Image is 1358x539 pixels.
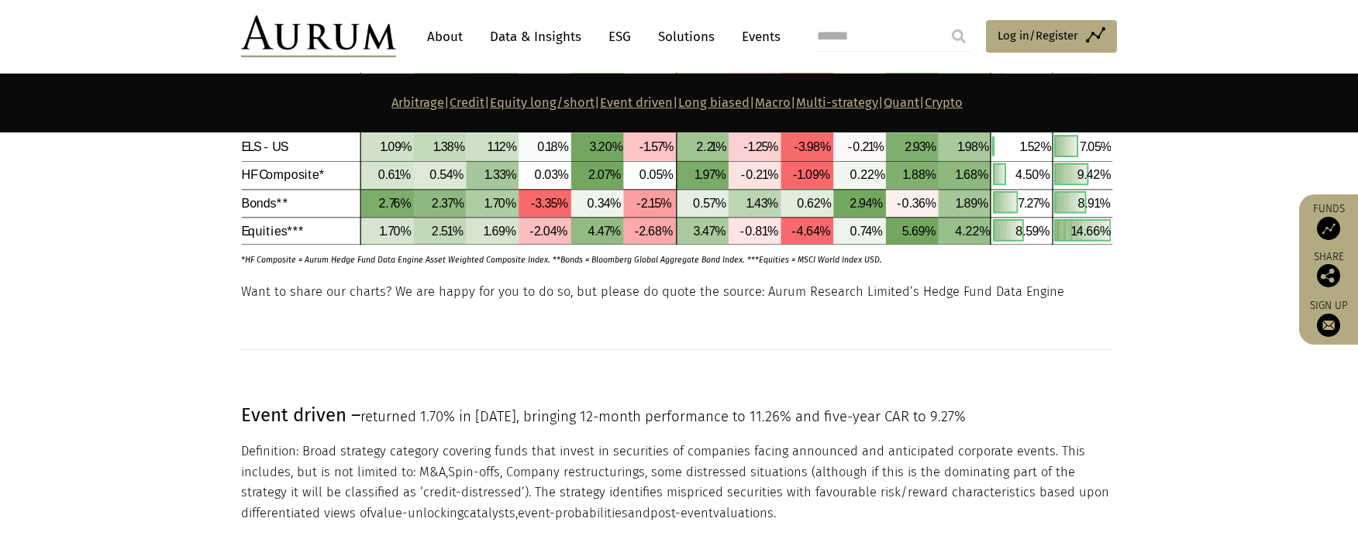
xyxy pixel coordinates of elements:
[796,95,878,110] a: Multi-strategy
[450,95,484,110] a: Credit
[391,95,963,110] strong: | | | | | | | |
[518,506,628,520] span: event-probabilities
[490,95,595,110] a: Equity long/short
[1307,202,1350,240] a: Funds
[241,15,396,57] img: Aurum
[423,485,522,500] span: credit-distressed
[419,22,470,51] a: About
[241,404,360,426] span: Event driven –
[755,95,791,110] a: Macro
[998,26,1078,45] span: Log in/Register
[734,22,781,51] a: Events
[241,245,1070,266] p: *HF Composite = Aurum Hedge Fund Data Engine Asset Weighted Composite Index. **Bonds = Bloomberg ...
[986,20,1117,53] a: Log in/Register
[371,506,464,520] span: value-unlocking
[482,22,589,51] a: Data & Insights
[943,21,974,52] input: Submit
[1317,217,1340,240] img: Access Funds
[600,95,673,110] a: Event driven
[650,22,722,51] a: Solutions
[650,506,713,520] span: post-event
[884,95,919,110] a: Quant
[241,441,1113,524] p: Definition: Broad strategy category covering funds that invest in securities of companies facing ...
[601,22,639,51] a: ESG
[241,282,1113,302] p: Want to share our charts? We are happy for you to do so, but please do quote the source: Aurum Re...
[1307,299,1350,337] a: Sign up
[1317,314,1340,337] img: Sign up to our newsletter
[360,408,966,425] span: returned 1.70% in [DATE], bringing 12-month performance to 11.26% and five-year CAR to 9.27%
[1317,264,1340,287] img: Share this post
[1307,252,1350,287] div: Share
[448,465,500,479] span: Spin-offs
[925,95,963,110] a: Crypto
[678,95,750,110] a: Long biased
[391,95,444,110] a: Arbitrage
